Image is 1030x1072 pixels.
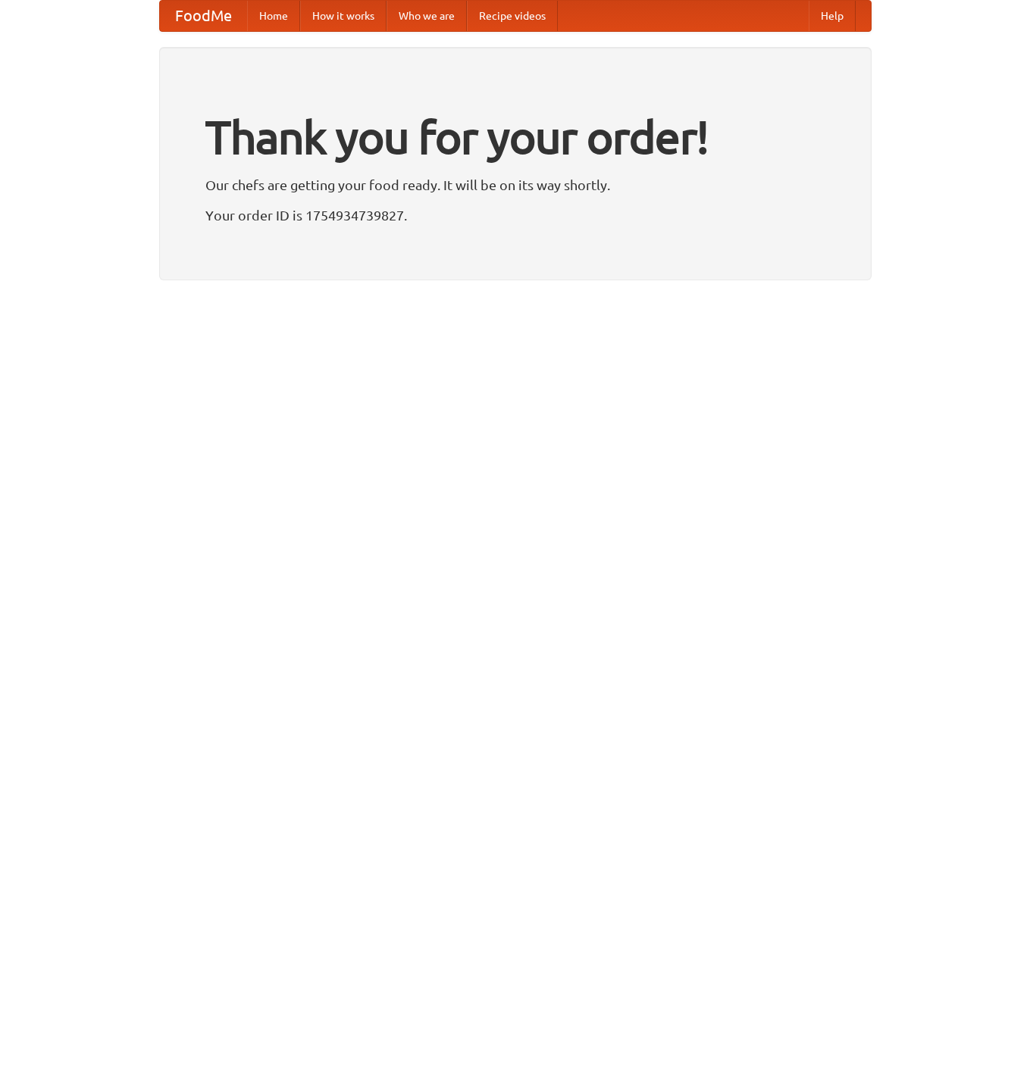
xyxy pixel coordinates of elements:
p: Our chefs are getting your food ready. It will be on its way shortly. [205,173,825,196]
a: FoodMe [160,1,247,31]
a: Home [247,1,300,31]
a: Recipe videos [467,1,558,31]
a: Who we are [387,1,467,31]
p: Your order ID is 1754934739827. [205,204,825,227]
a: How it works [300,1,387,31]
h1: Thank you for your order! [205,101,825,173]
a: Help [809,1,856,31]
